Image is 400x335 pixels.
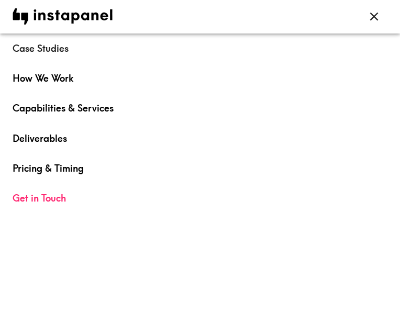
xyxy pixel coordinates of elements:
img: instapanel [13,8,113,25]
a: Pricing & Timing [13,153,387,183]
a: Deliverables [13,124,387,153]
a: How We Work [13,63,387,93]
a: Get in Touch [13,183,387,213]
a: Case Studies [13,33,387,63]
button: open menu [361,3,387,30]
a: Capabilities & Services [13,93,387,123]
